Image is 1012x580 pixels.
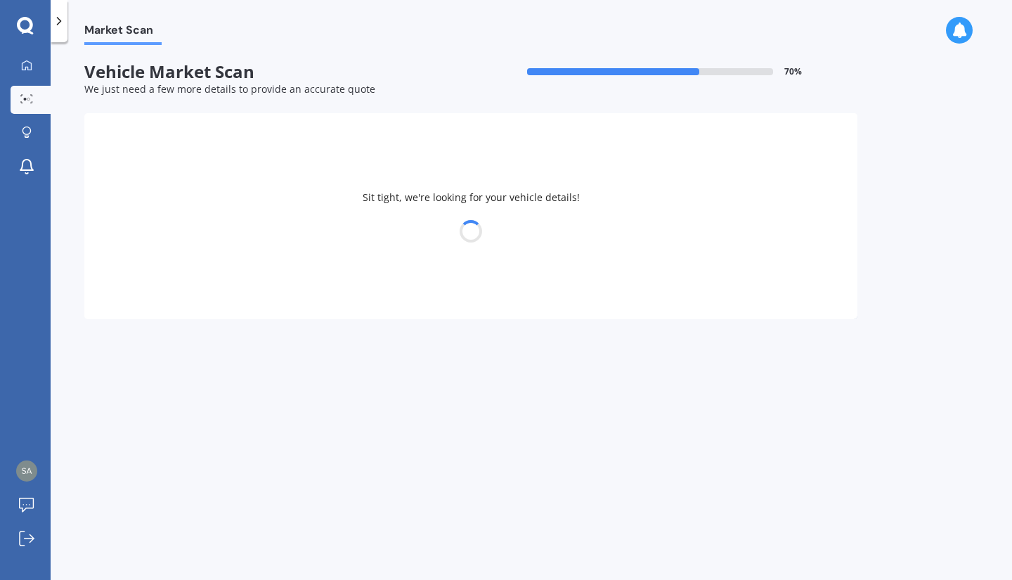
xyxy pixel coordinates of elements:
div: Sit tight, we're looking for your vehicle details! [84,113,857,319]
span: We just need a few more details to provide an accurate quote [84,82,375,96]
span: Market Scan [84,23,162,42]
img: ba9c9eb46665578886429bcedbec866b [16,460,37,482]
span: Vehicle Market Scan [84,62,471,82]
span: 70 % [784,67,802,77]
